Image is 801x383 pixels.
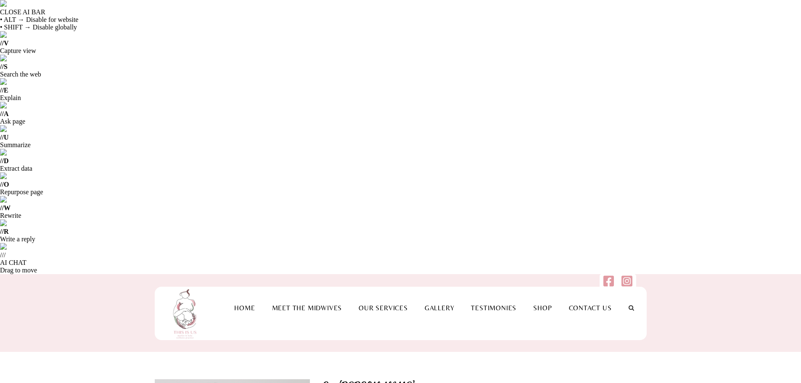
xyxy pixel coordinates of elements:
[560,304,620,312] a: Contact Us
[416,304,463,312] a: Gallery
[525,304,560,312] a: Shop
[350,304,416,312] a: Our Services
[264,304,351,312] a: Meet the Midwives
[621,275,632,287] img: instagram-square.svg
[167,287,205,340] img: This is us practice
[621,280,632,289] a: Follow us on Instagram
[226,304,263,312] a: Home
[463,304,525,312] a: Testimonies
[603,275,614,287] img: facebook-square.svg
